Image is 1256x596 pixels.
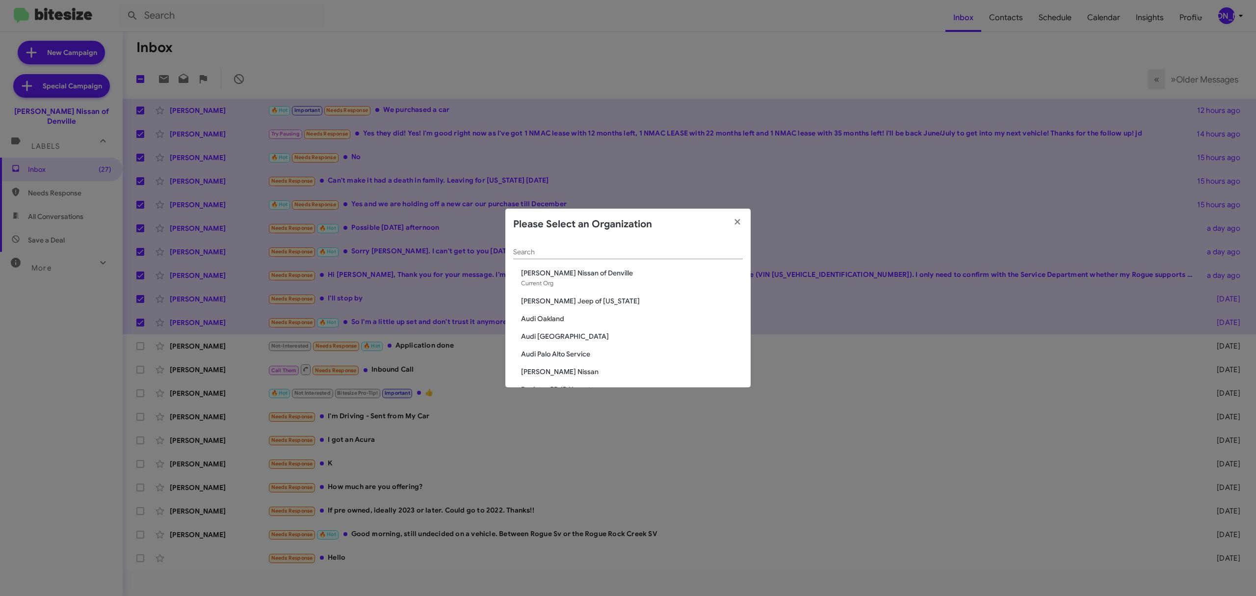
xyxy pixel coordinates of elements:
span: Audi Palo Alto Service [521,349,743,359]
span: Audi Oakland [521,314,743,324]
span: Banister CDJR Hampton [521,384,743,394]
span: [PERSON_NAME] Jeep of [US_STATE] [521,296,743,306]
span: Audi [GEOGRAPHIC_DATA] [521,331,743,341]
span: Current Org [521,279,553,287]
span: [PERSON_NAME] Nissan of Denville [521,268,743,278]
h2: Please Select an Organization [513,217,652,232]
span: [PERSON_NAME] Nissan [521,367,743,377]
